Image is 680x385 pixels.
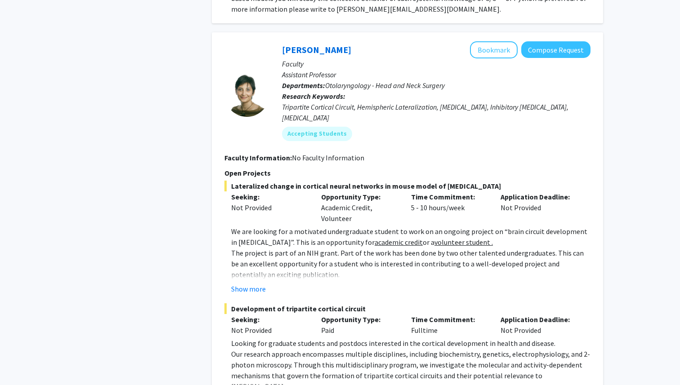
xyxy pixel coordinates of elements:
[224,168,591,178] p: Open Projects
[231,248,591,280] p: The project is part of an NIH grant. Part of the work has been done by two other talented undergr...
[282,81,325,90] b: Departments:
[7,345,38,378] iframe: Chat
[470,41,518,58] button: Add Tara Deemyad to Bookmarks
[501,314,577,325] p: Application Deadline:
[321,314,398,325] p: Opportunity Type:
[282,92,345,101] b: Research Keywords:
[231,338,591,349] p: Looking for graduate students and postdocs interested in the cortical development in health and d...
[231,202,308,213] div: Not Provided
[282,102,591,123] div: Tripartite Cortical Circuit, Hemispheric Lateralization, [MEDICAL_DATA], Inhibitory [MEDICAL_DATA...
[231,226,591,248] p: We are looking for a motivated undergraduate student to work on an ongoing project on “brain circ...
[404,314,494,336] div: Fulltime
[521,41,591,58] button: Compose Request to Tara Deemyad
[282,58,591,69] p: Faculty
[282,69,591,80] p: Assistant Professor
[314,314,404,336] div: Paid
[325,81,445,90] span: Otolaryngology - Head and Neck Surgery
[321,191,398,202] p: Opportunity Type:
[231,314,308,325] p: Seeking:
[231,191,308,202] p: Seeking:
[411,314,488,325] p: Time Commitment:
[375,238,423,247] u: academic credit
[494,191,584,224] div: Not Provided
[224,181,591,191] span: Lateralized change in cortical neural networks in mouse model of [MEDICAL_DATA]
[434,238,493,247] u: volunteer student .
[404,191,494,224] div: 5 - 10 hours/week
[282,127,352,141] mat-chip: Accepting Students
[494,314,584,336] div: Not Provided
[224,153,292,162] b: Faculty Information:
[224,303,591,314] span: Development of tripartite cortical circuit
[501,191,577,202] p: Application Deadline:
[231,325,308,336] div: Not Provided
[314,191,404,224] div: Academic Credit, Volunteer
[282,44,351,55] a: [PERSON_NAME]
[231,283,266,294] button: Show more
[411,191,488,202] p: Time Commitment:
[292,153,364,162] span: No Faculty Information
